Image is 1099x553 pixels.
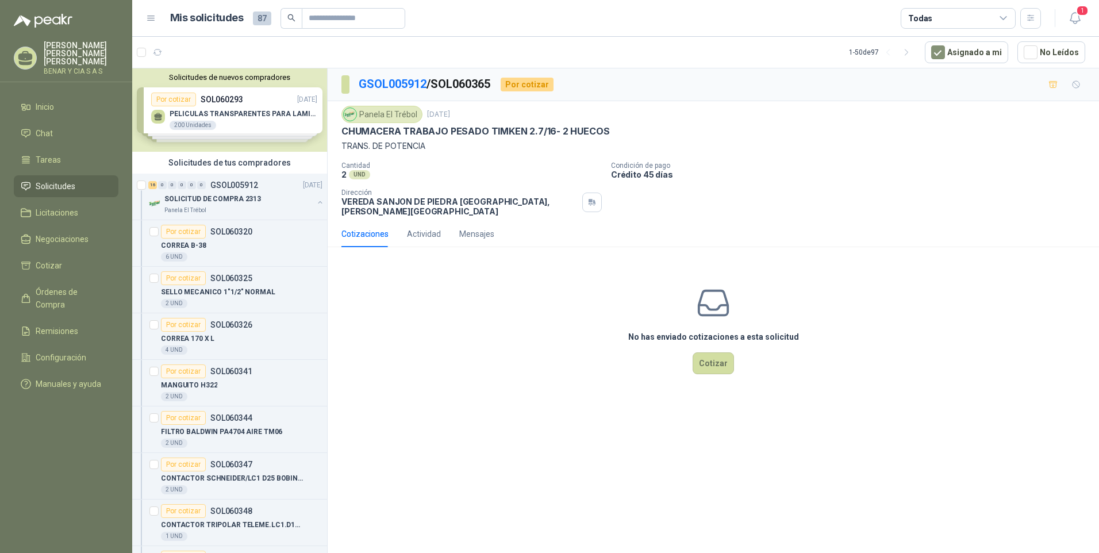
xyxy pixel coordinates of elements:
[14,320,118,342] a: Remisiones
[197,181,206,189] div: 0
[349,170,370,179] div: UND
[14,202,118,224] a: Licitaciones
[168,181,176,189] div: 0
[407,228,441,240] div: Actividad
[36,180,75,193] span: Solicitudes
[427,109,450,120] p: [DATE]
[611,162,1094,170] p: Condición de pago
[148,197,162,210] img: Company Logo
[161,333,214,344] p: CORREA 170 X L
[210,321,252,329] p: SOL060326
[161,271,206,285] div: Por cotizar
[161,299,187,308] div: 2 UND
[132,360,327,406] a: Por cotizarSOL060341MANGUITO H3222 UND
[210,367,252,375] p: SOL060341
[341,162,602,170] p: Cantidad
[161,364,206,378] div: Por cotizar
[148,178,325,215] a: 16 0 0 0 0 0 GSOL005912[DATE] Company LogoSOLICITUD DE COMPRA 2313Panela El Trébol
[341,228,389,240] div: Cotizaciones
[161,380,217,391] p: MANGUITO H322
[253,11,271,25] span: 87
[344,108,356,121] img: Company Logo
[132,453,327,500] a: Por cotizarSOL060347CONTACTOR SCHNEIDER/LC1 D25 BOBINA 220 V2 UND
[611,170,1094,179] p: Crédito 45 días
[287,14,295,22] span: search
[137,73,322,82] button: Solicitudes de nuevos compradores
[36,101,54,113] span: Inicio
[161,520,304,531] p: CONTACTOR TRIPOLAR TELEME.LC1.D18M7
[1076,5,1089,16] span: 1
[14,347,118,368] a: Configuración
[14,281,118,316] a: Órdenes de Compra
[187,181,196,189] div: 0
[161,225,206,239] div: Por cotizar
[148,181,157,189] div: 16
[36,325,78,337] span: Remisiones
[161,287,275,298] p: SELLO MECANICO 1"1/2" NORMAL
[341,140,1085,152] p: TRANS. DE POTENCIA
[132,267,327,313] a: Por cotizarSOL060325SELLO MECANICO 1"1/2" NORMAL2 UND
[14,96,118,118] a: Inicio
[36,206,78,219] span: Licitaciones
[178,181,186,189] div: 0
[44,68,118,75] p: BENAR Y CIA S A S
[210,228,252,236] p: SOL060320
[341,170,347,179] p: 2
[341,189,578,197] p: Dirección
[36,233,89,245] span: Negociaciones
[164,206,206,215] p: Panela El Trébol
[36,259,62,272] span: Cotizar
[161,485,187,494] div: 2 UND
[161,240,206,251] p: CORREA B-38
[164,194,261,205] p: SOLICITUD DE COMPRA 2313
[210,414,252,422] p: SOL060344
[1017,41,1085,63] button: No Leídos
[132,313,327,360] a: Por cotizarSOL060326CORREA 170 X L4 UND
[14,149,118,171] a: Tareas
[36,286,107,311] span: Órdenes de Compra
[459,228,494,240] div: Mensajes
[161,439,187,448] div: 2 UND
[161,392,187,401] div: 2 UND
[210,460,252,468] p: SOL060347
[161,504,206,518] div: Por cotizar
[44,41,118,66] p: [PERSON_NAME] [PERSON_NAME] [PERSON_NAME]
[303,180,322,191] p: [DATE]
[14,373,118,395] a: Manuales y ayuda
[161,473,304,484] p: CONTACTOR SCHNEIDER/LC1 D25 BOBINA 220 V
[170,10,244,26] h1: Mis solicitudes
[849,43,916,62] div: 1 - 50 de 97
[14,122,118,144] a: Chat
[628,331,799,343] h3: No has enviado cotizaciones a esta solicitud
[161,318,206,332] div: Por cotizar
[14,175,118,197] a: Solicitudes
[161,427,282,437] p: FILTRO BALDWIN PA4704 AIRE TM06
[161,345,187,355] div: 4 UND
[210,274,252,282] p: SOL060325
[132,220,327,267] a: Por cotizarSOL060320CORREA B-386 UND
[359,77,426,91] a: GSOL005912
[132,406,327,453] a: Por cotizarSOL060344FILTRO BALDWIN PA4704 AIRE TM062 UND
[132,152,327,174] div: Solicitudes de tus compradores
[359,75,491,93] p: / SOL060365
[1065,8,1085,29] button: 1
[341,106,422,123] div: Panela El Trébol
[132,500,327,546] a: Por cotizarSOL060348CONTACTOR TRIPOLAR TELEME.LC1.D18M71 UND
[908,12,932,25] div: Todas
[36,153,61,166] span: Tareas
[161,458,206,471] div: Por cotizar
[341,197,578,216] p: VEREDA SANJON DE PIEDRA [GEOGRAPHIC_DATA] , [PERSON_NAME][GEOGRAPHIC_DATA]
[341,125,609,137] p: CHUMACERA TRABAJO PESADO TIMKEN 2.7/16- 2 HUECOS
[132,68,327,152] div: Solicitudes de nuevos compradoresPor cotizarSOL060293[DATE] PELICULAS TRANSPARENTES PARA LAMINADO...
[501,78,554,91] div: Por cotizar
[693,352,734,374] button: Cotizar
[36,351,86,364] span: Configuración
[14,228,118,250] a: Negociaciones
[210,507,252,515] p: SOL060348
[36,378,101,390] span: Manuales y ayuda
[925,41,1008,63] button: Asignado a mi
[158,181,167,189] div: 0
[14,14,72,28] img: Logo peakr
[210,181,258,189] p: GSOL005912
[14,255,118,276] a: Cotizar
